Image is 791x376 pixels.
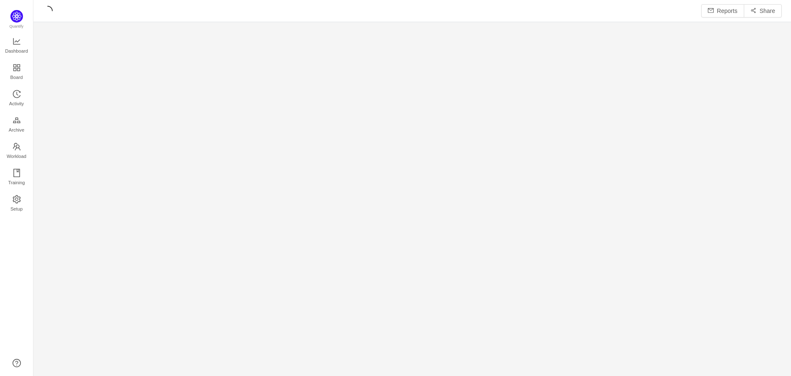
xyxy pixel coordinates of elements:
a: Setup [13,196,21,212]
button: icon: share-altShare [744,4,782,18]
span: Training [8,174,25,191]
span: Board [10,69,23,86]
i: icon: team [13,142,21,151]
img: Quantify [10,10,23,23]
span: Workload [7,148,26,165]
span: Quantify [10,24,24,28]
a: Board [13,64,21,81]
i: icon: book [13,169,21,177]
i: icon: line-chart [13,37,21,46]
span: Activity [9,95,24,112]
i: icon: gold [13,116,21,124]
i: icon: setting [13,195,21,203]
button: icon: mailReports [701,4,744,18]
span: Setup [10,201,23,217]
i: icon: loading [43,6,53,16]
a: Activity [13,90,21,107]
i: icon: appstore [13,64,21,72]
a: Training [13,169,21,186]
a: Workload [13,143,21,160]
a: Dashboard [13,38,21,54]
span: Archive [9,122,24,138]
a: icon: question-circle [13,359,21,367]
span: Dashboard [5,43,28,59]
i: icon: history [13,90,21,98]
a: Archive [13,117,21,133]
